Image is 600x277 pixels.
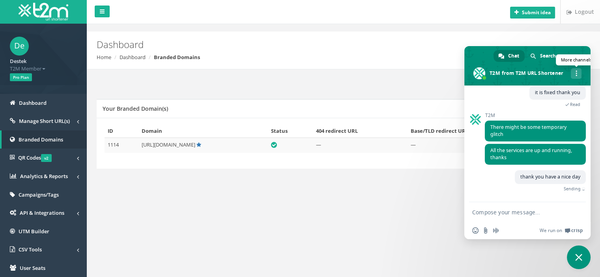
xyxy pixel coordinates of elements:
[19,117,70,125] span: Manage Short URL(s)
[138,124,268,138] th: Domain
[97,54,111,61] a: Home
[485,113,586,118] span: T2M
[20,264,45,271] span: User Seats
[154,54,200,61] strong: Branded Domains
[19,191,59,198] span: Campaigns/Tags
[313,124,407,138] th: 404 redirect URL
[472,227,479,234] span: Insert an emoji
[535,89,580,96] span: it is fixed thank you
[520,173,580,180] span: thank you have a nice day
[19,3,68,20] img: T2M
[10,65,77,73] span: T2M Member
[10,56,77,72] a: Destek T2M Member
[540,227,562,234] span: We run on
[510,7,555,19] button: Submit idea
[567,245,591,269] div: Close chat
[19,136,63,143] span: Branded Domains
[493,50,525,62] div: Chat
[20,173,68,180] span: Analytics & Reports
[407,124,533,138] th: Base/TLD redirect URL
[268,124,313,138] th: Status
[10,73,32,81] span: Pro Plan
[142,141,195,148] span: [URL][DOMAIN_NAME]
[196,141,201,148] a: Default
[18,154,52,161] span: QR Codes
[19,99,47,106] span: Dashboard
[522,9,551,16] b: Submit idea
[105,138,138,153] td: 1114
[570,102,580,107] span: Read
[120,54,146,61] a: Dashboard
[493,227,499,234] span: Audio message
[540,50,556,62] span: Search
[490,124,566,138] span: There might be some temporary glitch
[508,50,519,62] span: Chat
[19,246,42,253] span: CSV Tools
[19,228,49,235] span: UTM Builder
[97,39,506,50] h2: Dashboard
[407,138,533,153] td: —
[490,147,572,161] span: All the services are up and running, thanks
[525,50,561,62] div: Search
[540,227,583,234] a: We run onCrisp
[472,209,565,216] textarea: Compose your message...
[103,106,168,112] h5: Your Branded Domain(s)
[571,227,583,234] span: Crisp
[313,138,407,153] td: —
[10,37,29,56] span: De
[571,68,581,79] div: More channels
[41,154,52,162] span: v2
[105,124,138,138] th: ID
[564,186,581,191] span: Sending
[20,209,64,216] span: API & Integrations
[482,227,489,234] span: Send a file
[10,58,26,65] strong: Destek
